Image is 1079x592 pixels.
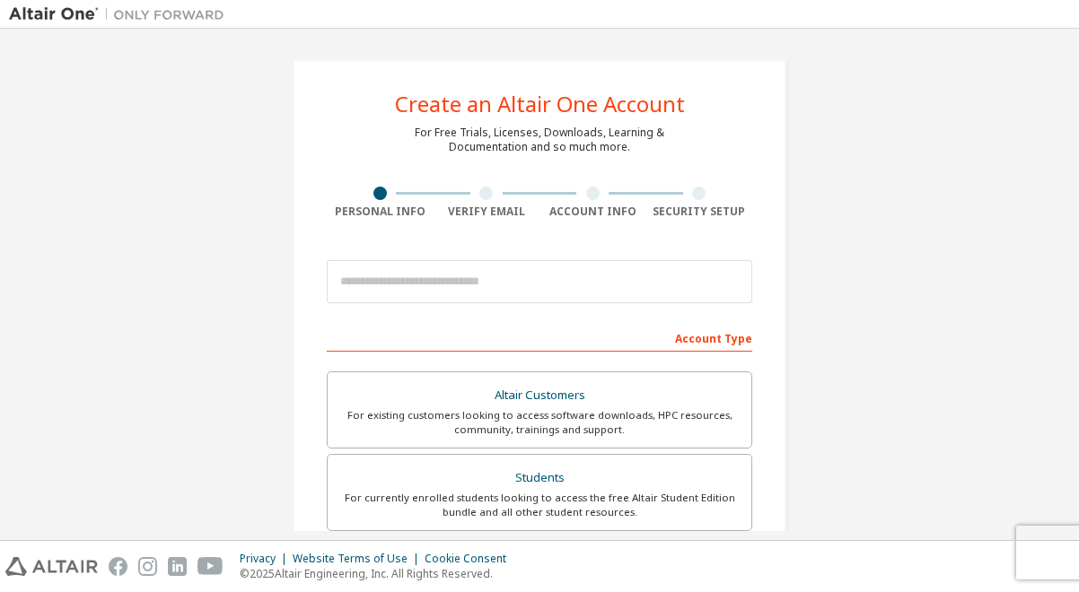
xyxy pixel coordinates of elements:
div: Account Type [327,323,752,352]
div: Students [338,466,741,491]
div: Website Terms of Use [293,552,425,566]
div: Cookie Consent [425,552,517,566]
div: Create an Altair One Account [395,93,685,115]
img: youtube.svg [197,557,224,576]
img: instagram.svg [138,557,157,576]
p: © 2025 Altair Engineering, Inc. All Rights Reserved. [240,566,517,581]
div: Account Info [539,205,646,219]
img: linkedin.svg [168,557,187,576]
img: facebook.svg [109,557,127,576]
img: Altair One [9,5,233,23]
div: Altair Customers [338,383,741,408]
div: For existing customers looking to access software downloads, HPC resources, community, trainings ... [338,408,741,437]
img: altair_logo.svg [5,557,98,576]
div: For currently enrolled students looking to access the free Altair Student Edition bundle and all ... [338,491,741,519]
div: Personal Info [327,205,434,219]
div: For Free Trials, Licenses, Downloads, Learning & Documentation and so much more. [415,126,664,154]
div: Privacy [240,552,293,566]
div: Security Setup [646,205,753,219]
div: Verify Email [434,205,540,219]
